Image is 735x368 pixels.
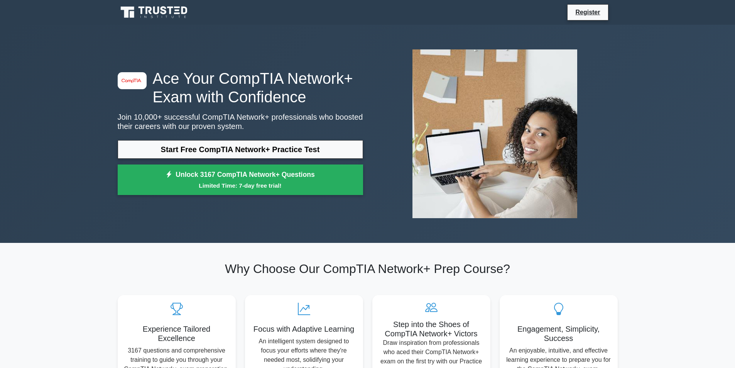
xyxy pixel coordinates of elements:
[118,112,363,131] p: Join 10,000+ successful CompTIA Network+ professionals who boosted their careers with our proven ...
[127,181,353,190] small: Limited Time: 7-day free trial!
[118,164,363,195] a: Unlock 3167 CompTIA Network+ QuestionsLimited Time: 7-day free trial!
[118,140,363,159] a: Start Free CompTIA Network+ Practice Test
[506,324,612,343] h5: Engagement, Simplicity, Success
[118,69,363,106] h1: Ace Your CompTIA Network+ Exam with Confidence
[118,261,618,276] h2: Why Choose Our CompTIA Network+ Prep Course?
[571,7,605,17] a: Register
[378,320,484,338] h5: Step into the Shoes of CompTIA Network+ Victors
[124,324,230,343] h5: Experience Tailored Excellence
[251,324,357,334] h5: Focus with Adaptive Learning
